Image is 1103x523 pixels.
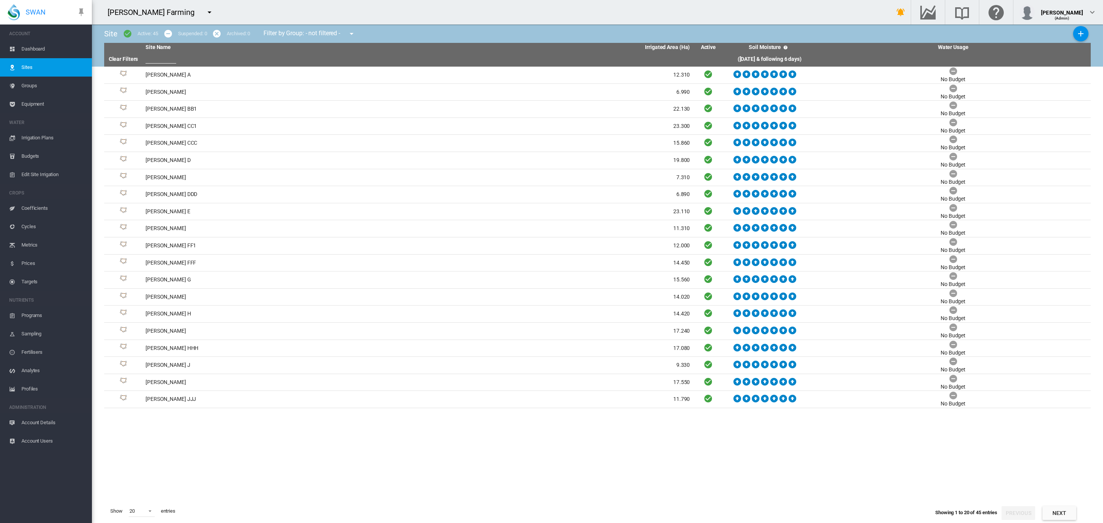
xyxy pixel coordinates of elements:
tr: Site Id: 38637 [PERSON_NAME] G 15.560 No Budget [104,271,1091,289]
img: 1.svg [119,361,128,370]
div: [PERSON_NAME] [1041,6,1083,13]
tr: Site Id: 38626 [PERSON_NAME] DDD 6.890 No Budget [104,186,1091,203]
tr: Site Id: 38613 [PERSON_NAME] BB1 22.130 No Budget [104,101,1091,118]
td: [PERSON_NAME] G [142,271,418,288]
a: Clear Filters [109,56,138,62]
th: Site Name [142,43,418,52]
tr: Site Id: 38624 [PERSON_NAME] 7.310 No Budget [104,169,1091,186]
td: 11.790 [418,391,693,408]
img: profile.jpg [1020,5,1035,20]
div: Site Id: 38616 [107,122,139,131]
td: [PERSON_NAME] FF1 [142,237,418,254]
td: [PERSON_NAME] [142,289,418,306]
span: Irrigation Plans [21,129,86,147]
div: Site Id: 38624 [107,173,139,182]
div: No Budget [941,195,966,203]
td: 6.890 [418,186,693,203]
th: Irrigated Area (Ha) [418,43,693,52]
div: Site Id: 38640 [107,327,139,336]
div: 20 [129,508,135,514]
td: [PERSON_NAME] D [142,152,418,169]
img: 1.svg [119,327,128,336]
div: Site Id: 38626 [107,190,139,199]
md-icon: icon-plus [1076,29,1085,38]
div: No Budget [941,144,966,152]
div: No Budget [941,366,966,374]
tr: Site Id: 38627 [PERSON_NAME] FFF 14.450 No Budget [104,255,1091,272]
td: [PERSON_NAME] J [142,357,418,374]
div: [PERSON_NAME] Farming [108,7,201,18]
div: Site Id: 38628 [107,241,139,250]
div: No Budget [941,110,966,118]
span: Analytes [21,361,86,380]
tr: Site Id: 38636 [PERSON_NAME] H 14.420 No Budget [104,306,1091,323]
span: Show [107,505,126,518]
md-icon: icon-menu-down [347,29,356,38]
span: ADMINISTRATION [9,401,86,413]
span: Sampling [21,325,86,343]
div: Site Id: 38613 [107,105,139,114]
img: 1.svg [119,207,128,216]
img: 1.svg [119,395,128,404]
tr: Site Id: 38648 [PERSON_NAME] JJJ 11.790 No Budget [104,391,1091,408]
button: icon-menu-down [344,26,359,41]
th: Active [693,43,723,52]
span: Programs [21,306,86,325]
td: 14.450 [418,255,693,271]
button: Next [1042,506,1076,520]
td: 11.310 [418,220,693,237]
th: Soil Moisture [723,43,815,52]
button: icon-bell-ring [893,5,908,20]
span: SWAN [26,7,46,17]
img: 1.svg [119,70,128,80]
td: [PERSON_NAME] DDD [142,186,418,203]
md-icon: icon-chevron-down [1088,8,1097,17]
md-icon: icon-pin [77,8,86,17]
td: [PERSON_NAME] HHH [142,340,418,357]
img: 1.svg [119,275,128,284]
img: 1.svg [119,139,128,148]
md-icon: Click here for help [987,8,1005,17]
img: SWAN-Landscape-Logo-Colour-drop.png [8,4,20,20]
span: Prices [21,254,86,273]
span: ACCOUNT [9,28,86,40]
div: No Budget [941,229,966,237]
div: Site Id: 38629 [107,224,139,233]
div: No Budget [941,400,966,408]
div: Site Id: 38615 [107,70,139,80]
img: 1.svg [119,258,128,267]
div: No Budget [941,212,966,220]
md-icon: icon-minus-circle [164,29,173,38]
md-icon: icon-menu-down [205,8,214,17]
div: Site Id: 38639 [107,343,139,353]
div: Filter by Group: - not filtered - [258,26,362,41]
div: No Budget [941,178,966,186]
tr: Site Id: 38614 [PERSON_NAME] D 19.800 No Budget [104,152,1091,169]
span: CROPS [9,187,86,199]
div: Site Id: 38638 [107,293,139,302]
md-icon: Go to the Data Hub [919,8,937,17]
md-icon: icon-cancel [212,29,221,38]
div: No Budget [941,264,966,271]
span: Sites [21,58,86,77]
span: NUTRIENTS [9,294,86,306]
div: Site Id: 38612 [107,87,139,96]
td: 15.860 [418,135,693,152]
span: Site [104,29,118,38]
div: Site Id: 38617 [107,139,139,148]
span: Coefficients [21,199,86,217]
td: 17.240 [418,323,693,340]
span: entries [158,505,178,518]
div: No Budget [941,93,966,101]
md-icon: icon-help-circle [781,43,790,52]
td: 15.560 [418,271,693,288]
img: 1.svg [119,241,128,250]
img: 1.svg [119,293,128,302]
tr: Site Id: 38615 [PERSON_NAME] A 12.310 No Budget [104,67,1091,84]
span: Cycles [21,217,86,236]
span: WATER [9,116,86,129]
div: Active: 45 [137,30,158,37]
td: [PERSON_NAME] [142,220,418,237]
tr: Site Id: 38638 [PERSON_NAME] 14.020 No Budget [104,289,1091,306]
td: 17.550 [418,374,693,391]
